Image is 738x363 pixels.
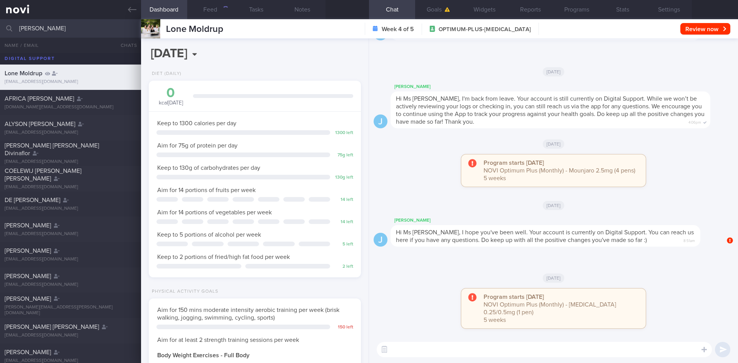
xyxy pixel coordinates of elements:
[110,38,141,53] button: Chats
[484,160,544,166] strong: Program starts [DATE]
[157,352,249,358] strong: Body Weight Exercises - Full Body
[334,152,353,158] div: 75 g left
[5,273,51,279] span: [PERSON_NAME]
[334,219,353,225] div: 14 left
[484,302,616,315] span: NOVI Optimum Plus (Monthly) - [MEDICAL_DATA] 0.25/0.5mg (1 pen)
[374,114,387,129] div: J
[5,231,136,237] div: [EMAIL_ADDRESS][DOMAIN_NAME]
[484,175,506,181] span: 5 weeks
[5,96,74,102] span: AFRICA [PERSON_NAME]
[5,184,136,190] div: [EMAIL_ADDRESS][DOMAIN_NAME]
[688,118,701,125] span: 4:06pm
[157,209,272,215] span: Aim for 14 portions of vegetables per week
[334,130,353,136] div: 1300 left
[5,324,99,330] span: [PERSON_NAME] [PERSON_NAME]
[5,197,60,203] span: DE [PERSON_NAME]
[157,337,299,343] span: Aim for at least 2 strength training sessions per week
[334,175,353,181] div: 130 g left
[156,86,185,107] div: kcal [DATE]
[149,71,181,77] div: Diet (Daily)
[157,254,290,260] span: Keep to 2 portions of fried/high fat food per week
[396,229,694,243] span: Hi Ms [PERSON_NAME], I hope you've been well. Your account is currently on Digital Support. You c...
[5,168,81,182] span: COELEWIJ [PERSON_NAME] [PERSON_NAME]
[391,216,723,225] div: [PERSON_NAME]
[439,26,531,33] span: OPTIMUM-PLUS-[MEDICAL_DATA]
[484,317,506,323] span: 5 weeks
[5,222,51,229] span: [PERSON_NAME]
[334,325,353,330] div: 150 left
[5,282,136,288] div: [EMAIL_ADDRESS][DOMAIN_NAME]
[5,121,75,127] span: ALYSON [PERSON_NAME]
[683,236,695,244] span: 8:51am
[149,289,218,295] div: Physical Activity Goals
[374,233,387,247] div: J
[157,165,260,171] span: Keep to 130g of carbohydrates per day
[5,104,136,110] div: [DOMAIN_NAME][EMAIL_ADDRESS][DOMAIN_NAME]
[680,23,730,35] button: Review now
[334,242,353,247] div: 5 left
[5,130,136,136] div: [EMAIL_ADDRESS][DOMAIN_NAME]
[396,96,705,125] span: Hi Ms [PERSON_NAME], I'm back from leave. Your account is still currently on Digital Support. Whi...
[334,197,353,203] div: 14 left
[166,25,223,34] span: Lone Moldrup
[157,143,238,149] span: Aim for 75g of protein per day
[157,307,339,321] span: Aim for 150 mins moderate intensity aerobic training per week (brisk walking, jogging, swimming, ...
[156,86,185,100] div: 0
[5,349,51,355] span: [PERSON_NAME]
[5,79,136,85] div: [EMAIL_ADDRESS][DOMAIN_NAME]
[391,82,733,91] div: [PERSON_NAME]
[5,143,99,156] span: [PERSON_NAME] [PERSON_NAME] Divinaflor
[157,232,261,238] span: Keep to 5 portions of alcohol per week
[5,70,42,76] span: Lone Moldrup
[5,257,136,262] div: [EMAIL_ADDRESS][DOMAIN_NAME]
[543,273,565,283] span: [DATE]
[5,333,136,338] div: [EMAIL_ADDRESS][DOMAIN_NAME]
[157,187,256,193] span: Aim for 14 portions of fruits per week
[157,120,236,126] span: Keep to 1300 calories per day
[484,167,635,174] span: NOVI Optimum Plus (Monthly) - Mounjaro 2.5mg (4 pens)
[382,25,414,33] strong: Week 4 of 5
[543,67,565,76] span: [DATE]
[5,296,51,302] span: [PERSON_NAME]
[543,139,565,149] span: [DATE]
[334,264,353,270] div: 2 left
[5,248,51,254] span: [PERSON_NAME]
[5,159,136,165] div: [EMAIL_ADDRESS][DOMAIN_NAME]
[543,201,565,210] span: [DATE]
[484,294,544,300] strong: Program starts [DATE]
[5,206,136,212] div: [EMAIL_ADDRESS][DOMAIN_NAME]
[5,305,136,316] div: [PERSON_NAME][EMAIL_ADDRESS][PERSON_NAME][DOMAIN_NAME]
